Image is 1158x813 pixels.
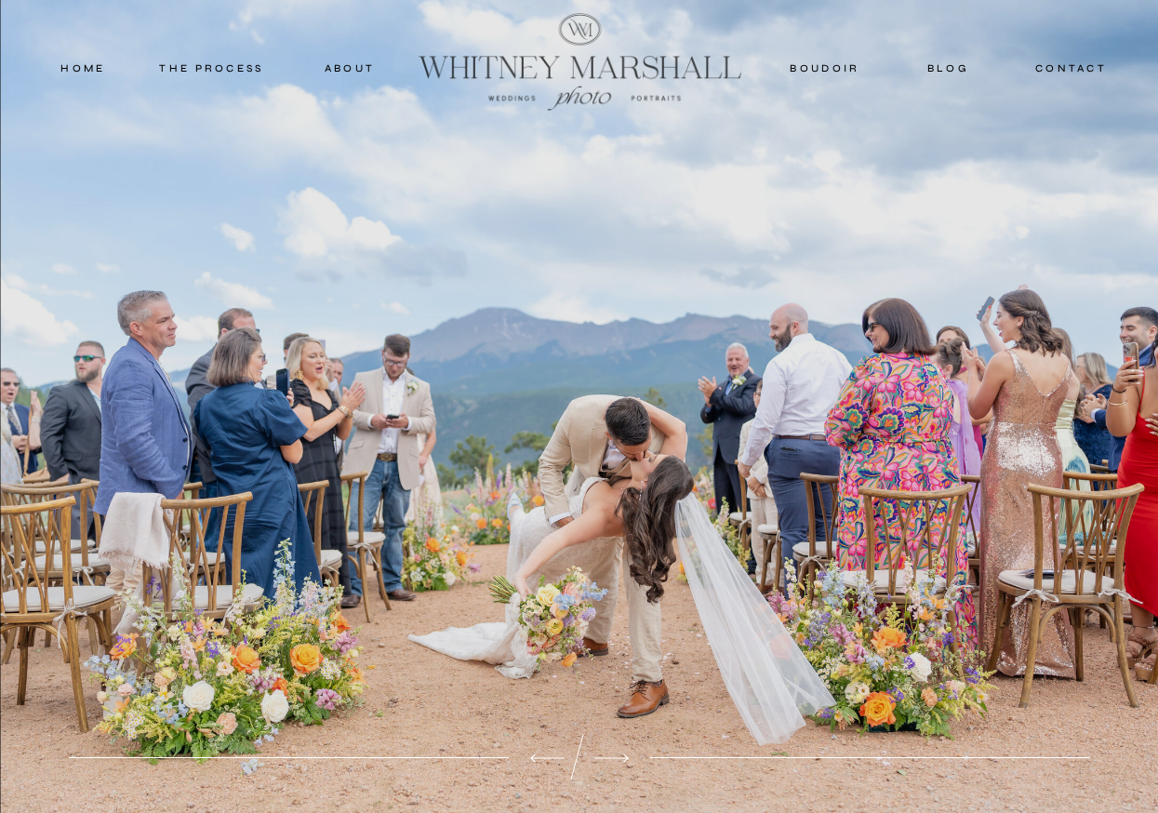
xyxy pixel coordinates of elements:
[788,60,863,76] a: boudoir
[304,60,396,76] a: about
[156,60,268,76] a: THE PROCESS
[1028,60,1115,76] a: contact
[908,60,990,76] a: blog
[44,60,124,76] a: home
